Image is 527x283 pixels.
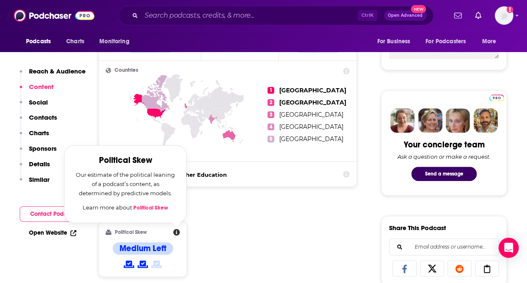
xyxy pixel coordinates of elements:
button: open menu [476,34,507,50]
p: Contacts [29,113,57,121]
span: [GEOGRAPHIC_DATA] [279,86,346,94]
button: Contact Podcast [20,206,86,222]
button: open menu [371,34,421,50]
button: open menu [93,34,140,50]
button: Reach & Audience [20,67,86,83]
button: Similar [20,176,49,191]
img: Podchaser - Follow, Share and Rate Podcasts [14,8,94,24]
span: 2 [267,99,274,106]
button: Social [20,98,48,114]
img: Barbara Profile [418,108,442,133]
button: Open AdvancedNew [384,10,426,21]
span: 3 [267,111,274,118]
button: Sponsors [20,144,57,160]
h4: Medium Left [119,243,166,254]
p: Similar [29,176,49,183]
span: 5 [267,136,274,142]
button: Contacts [20,113,57,129]
img: User Profile [495,6,513,25]
span: [GEOGRAPHIC_DATA] [279,111,343,118]
button: Details [20,160,50,176]
a: Political Skew [133,204,168,211]
a: Show notifications dropdown [472,8,485,23]
div: Search podcasts, credits, & more... [118,6,434,25]
svg: Add a profile image [506,6,513,13]
span: Countries [114,68,138,73]
span: Higher Education [176,171,227,178]
span: For Business [377,36,410,47]
span: 4 [267,123,274,130]
button: Send a message [411,167,477,181]
p: Sponsors [29,144,57,152]
button: Charts [20,129,49,144]
span: For Podcasters [426,36,466,47]
span: [GEOGRAPHIC_DATA] [279,135,343,143]
span: Ctrl K [358,10,377,21]
a: Share on Facebook [392,260,417,276]
span: More [482,36,496,47]
p: Details [29,160,50,168]
span: Charts [66,36,84,47]
img: Jules Profile [446,108,470,133]
a: Share on X/Twitter [420,260,444,276]
span: Podcasts [26,36,51,47]
p: Social [29,98,48,106]
a: Copy Link [475,260,499,276]
p: Content [29,83,54,91]
button: Content [20,83,54,98]
a: Show notifications dropdown [451,8,465,23]
span: Open Advanced [388,13,423,18]
img: Jon Profile [473,108,498,133]
img: Podchaser Pro [489,94,504,101]
img: Sydney Profile [390,108,415,133]
a: Charts [61,34,89,50]
span: 1 [267,87,274,94]
div: Open Intercom Messenger [498,238,519,258]
h3: Share This Podcast [389,224,446,232]
span: [GEOGRAPHIC_DATA] [279,123,343,131]
span: Monitoring [99,36,129,47]
a: Pro website [489,93,504,101]
input: Email address or username... [396,239,492,255]
button: Show profile menu [495,6,513,25]
p: Reach & Audience [29,67,86,75]
span: Logged in as arobertson1 [495,6,513,25]
span: [GEOGRAPHIC_DATA] [279,99,346,106]
h2: Political Skew [75,156,176,165]
p: Our estimate of the political leaning of a podcast’s content, as determined by predictive models. [75,170,176,198]
span: New [411,5,426,13]
div: Your concierge team [404,139,485,150]
h2: Content [99,207,350,215]
button: open menu [20,34,62,50]
div: Ask a question or make a request. [397,153,491,160]
a: Share on Reddit [447,260,472,276]
p: Charts [29,129,49,137]
a: Open Website [29,229,76,236]
p: Learn more about [75,203,176,212]
button: open menu [420,34,478,50]
h2: Political Skew [115,229,147,235]
div: Search followers [389,238,499,255]
input: Search podcasts, credits, & more... [141,9,358,22]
